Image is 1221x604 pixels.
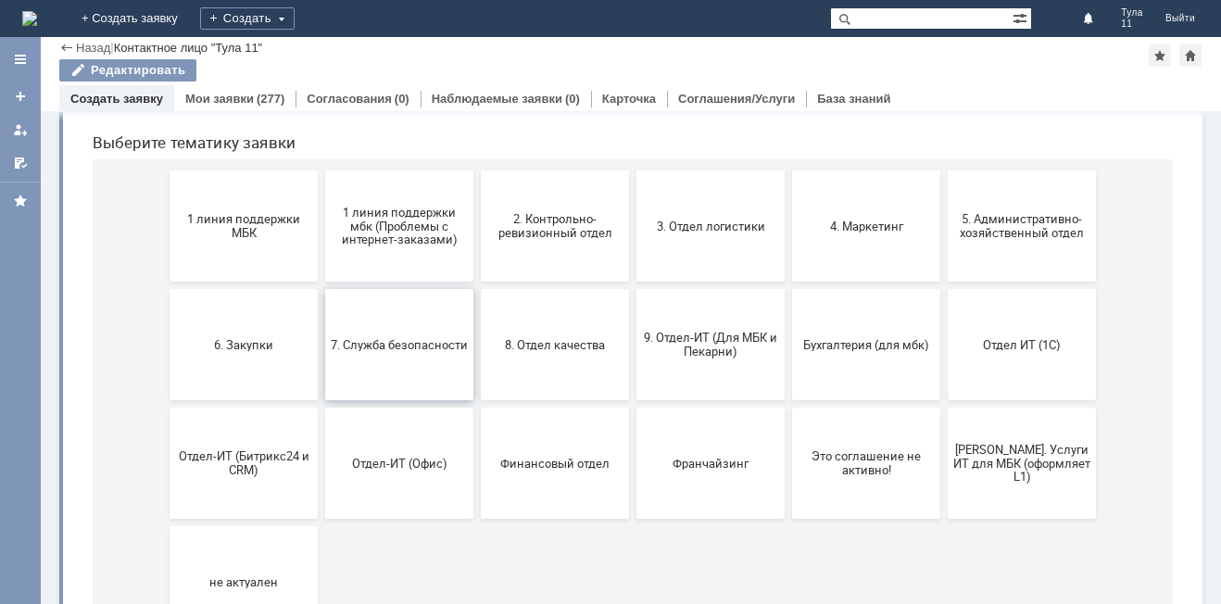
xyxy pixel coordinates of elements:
[6,82,35,111] a: Создать заявку
[257,92,284,106] div: (277)
[875,389,1013,403] span: Отдел ИТ (1С)
[720,271,857,284] span: 4. Маркетинг
[403,341,551,452] button: 8. Отдел качества
[564,383,701,410] span: 9. Отдел-ИТ (Для МБК и Пекарни)
[6,115,35,145] a: Мои заявки
[403,459,551,571] button: Финансовый отдел
[15,185,1095,204] header: Выберите тематику заявки
[678,92,795,106] a: Соглашения/Услуги
[565,92,580,106] div: (0)
[253,389,390,403] span: 7. Служба безопасности
[307,92,392,106] a: Согласования
[110,40,113,54] div: |
[559,459,707,571] button: Франчайзинг
[1013,8,1031,26] span: Расширенный поиск
[559,341,707,452] button: 9. Отдел-ИТ (Для МБК и Пекарни)
[247,222,396,333] button: 1 линия поддержки мбк (Проблемы с интернет-заказами)
[870,459,1018,571] button: [PERSON_NAME]. Услуги ИТ для МБК (оформляет L1)
[253,257,390,298] span: 1 линия поддержки мбк (Проблемы с интернет-заказами)
[714,222,862,333] button: 4. Маркетинг
[92,459,240,571] button: Отдел-ИТ (Битрикс24 и CRM)
[875,494,1013,535] span: [PERSON_NAME]. Услуги ИТ для МБК (оформляет L1)
[200,7,295,30] div: Создать
[409,264,546,292] span: 2. Контрольно-ревизионный отдел
[114,41,263,55] div: Контактное лицо "Тула 11"
[185,92,254,106] a: Мои заявки
[432,92,562,106] a: Наблюдаемые заявки
[409,508,546,522] span: Финансовый отдел
[714,341,862,452] button: Бухгалтерия (для мбк)
[22,11,37,26] img: logo
[370,82,740,117] input: Например, почта или справка
[1179,44,1202,67] div: Сделать домашней страницей
[6,148,35,178] a: Мои согласования
[720,501,857,529] span: Это соглашение не активно!
[602,92,656,106] a: Карточка
[409,389,546,403] span: 8. Отдел качества
[395,92,409,106] div: (0)
[97,264,234,292] span: 1 линия поддержки МБК
[559,222,707,333] button: 3. Отдел логистики
[1121,19,1143,30] span: 11
[97,389,234,403] span: 6. Закупки
[247,341,396,452] button: 7. Служба безопасности
[370,45,740,64] label: Воспользуйтесь поиском
[564,271,701,284] span: 3. Отдел логистики
[714,459,862,571] button: Это соглашение не активно!
[70,92,163,106] a: Создать заявку
[97,501,234,529] span: Отдел-ИТ (Битрикс24 и CRM)
[92,222,240,333] button: 1 линия поддержки МБК
[247,459,396,571] button: Отдел-ИТ (Офис)
[253,508,390,522] span: Отдел-ИТ (Офис)
[875,264,1013,292] span: 5. Административно-хозяйственный отдел
[92,341,240,452] button: 6. Закупки
[76,41,110,55] a: Назад
[870,341,1018,452] button: Отдел ИТ (1С)
[817,92,890,106] a: База знаний
[720,389,857,403] span: Бухгалтерия (для мбк)
[870,222,1018,333] button: 5. Административно-хозяйственный отдел
[403,222,551,333] button: 2. Контрольно-ревизионный отдел
[1121,7,1143,19] span: Тула
[1149,44,1171,67] div: Добавить в избранное
[564,508,701,522] span: Франчайзинг
[22,11,37,26] a: Перейти на домашнюю страницу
